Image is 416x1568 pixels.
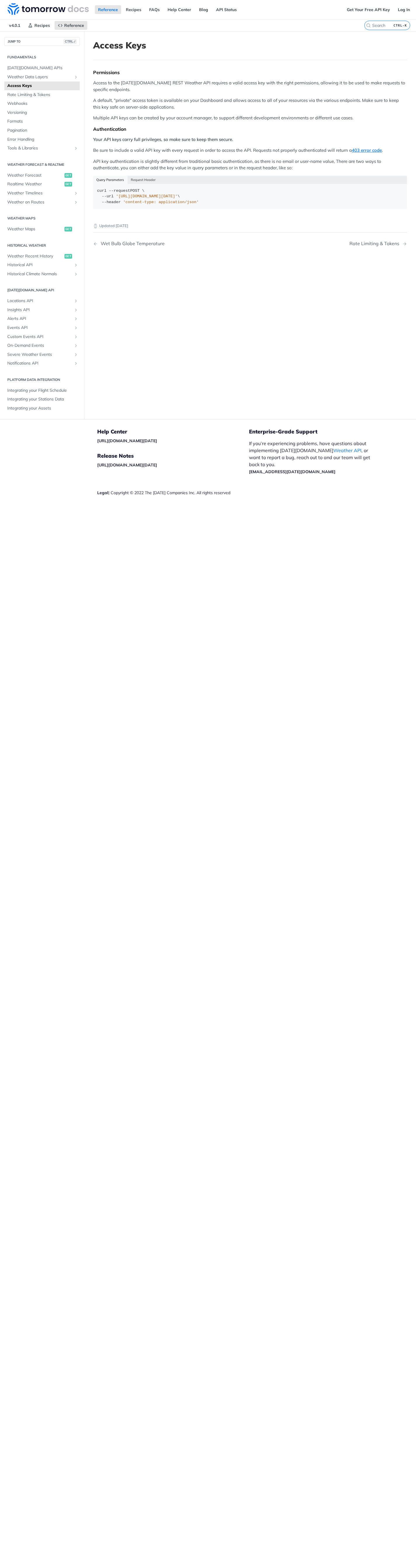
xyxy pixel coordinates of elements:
[93,126,407,132] div: Authentication
[4,73,80,81] a: Weather Data LayersShow subpages for Weather Data Layers
[4,323,80,332] a: Events APIShow subpages for Events API
[7,325,72,331] span: Events API
[74,334,78,339] button: Show subpages for Custom Events API
[93,69,407,75] div: Permissions
[97,490,249,496] div: | Copyright © 2022 The [DATE] Companies Inc. All rights reserved
[95,5,121,14] a: Reference
[74,146,78,151] button: Show subpages for Tools & Libraries
[123,200,199,204] span: 'content-type: application/json'
[6,21,23,30] span: v4.0.1
[366,23,371,28] svg: Search
[93,147,407,154] p: Be sure to include a valid API key with every request in order to access the API. Requests not pr...
[97,462,157,468] a: [URL][DOMAIN_NAME][DATE]
[97,188,403,205] div: POST \ \
[4,171,80,180] a: Weather Forecastget
[4,386,80,395] a: Integrating your Flight Schedule
[97,452,249,459] h5: Release Notes
[74,200,78,205] button: Show subpages for Weather on Routes
[4,377,80,382] h2: Platform DATA integration
[249,469,335,474] a: [EMAIL_ADDRESS][DATE][DOMAIN_NAME]
[4,225,80,234] a: Weather Mapsget
[74,308,78,312] button: Show subpages for Insights API
[4,90,80,99] a: Rate Limiting & Tokens
[93,137,233,142] strong: Your API keys carry full privileges, so make sure to keep them secure.
[249,428,386,435] h5: Enterprise-Grade Support
[4,198,80,207] a: Weather on RoutesShow subpages for Weather on Routes
[93,115,407,121] p: Multiple API keys can be created by your account manager, to support different development enviro...
[4,261,80,269] a: Historical APIShow subpages for Historical API
[34,23,50,28] span: Recipes
[7,173,63,178] span: Weather Forecast
[7,298,72,304] span: Locations API
[97,189,107,193] span: curl
[93,235,407,252] nav: Pagination Controls
[7,226,63,232] span: Weather Maps
[74,299,78,303] button: Show subpages for Locations API
[7,262,72,268] span: Historical API
[333,447,361,453] a: Weather API
[7,74,72,80] span: Weather Data Layers
[4,341,80,350] a: On-Demand EventsShow subpages for On-Demand Events
[349,241,402,246] div: Rate Limiting & Tokens
[93,97,407,110] p: A default, "private" access token is available on your Dashboard and allows access to all of your...
[64,23,84,28] span: Reference
[74,352,78,357] button: Show subpages for Severe Weather Events
[93,241,228,246] a: Previous Page: Wet Bulb Globe Temperature
[4,99,80,108] a: Webhooks
[8,3,89,15] img: Tomorrow.io Weather API Docs
[7,83,78,89] span: Access Keys
[7,307,72,313] span: Insights API
[4,117,80,126] a: Formats
[4,404,80,413] a: Integrating your Assets
[25,21,53,30] a: Recipes
[7,199,72,205] span: Weather on Routes
[4,81,80,90] a: Access Keys
[213,5,240,14] a: API Status
[98,241,165,246] div: Wet Bulb Globe Temperature
[93,158,407,171] p: API key authentication is slightly different from traditional basic authentication, as there is n...
[4,135,80,144] a: Error Handling
[4,64,80,72] a: [DATE][DOMAIN_NAME] APIs
[4,359,80,368] a: Notifications APIShow subpages for Notifications API
[349,241,407,246] a: Next Page: Rate Limiting & Tokens
[93,40,407,50] h1: Access Keys
[4,55,80,60] h2: Fundamentals
[344,5,393,14] a: Get Your Free API Key
[164,5,194,14] a: Help Center
[392,22,408,28] kbd: CTRL-K
[4,144,80,153] a: Tools & LibrariesShow subpages for Tools & Libraries
[7,388,78,393] span: Integrating your Flight Schedule
[196,5,211,14] a: Blog
[7,65,78,71] span: [DATE][DOMAIN_NAME] APIs
[4,314,80,323] a: Alerts APIShow subpages for Alerts API
[74,343,78,348] button: Show subpages for On-Demand Events
[352,147,382,153] a: 403 error code
[7,334,72,340] span: Custom Events API
[4,37,80,46] button: JUMP TOCTRL-/
[97,428,249,435] h5: Help Center
[74,75,78,79] button: Show subpages for Weather Data Layers
[65,182,72,187] span: get
[55,21,87,30] a: Reference
[7,137,78,142] span: Error Handling
[7,253,63,259] span: Weather Recent History
[7,92,78,98] span: Rate Limiting & Tokens
[4,395,80,404] a: Integrating your Stations Data
[128,176,159,184] button: Request Header
[109,189,130,193] span: --request
[7,352,72,358] span: Severe Weather Events
[4,180,80,189] a: Realtime Weatherget
[7,343,72,349] span: On-Demand Events
[65,227,72,231] span: get
[93,80,407,93] p: Access to the [DATE][DOMAIN_NAME] REST Weather API requires a valid access key with the right per...
[4,350,80,359] a: Severe Weather EventsShow subpages for Severe Weather Events
[74,316,78,321] button: Show subpages for Alerts API
[7,190,72,196] span: Weather Timelines
[4,252,80,261] a: Weather Recent Historyget
[7,128,78,133] span: Pagination
[7,181,63,187] span: Realtime Weather
[4,332,80,341] a: Custom Events APIShow subpages for Custom Events API
[4,162,80,167] h2: Weather Forecast & realtime
[249,440,376,475] p: If you’re experiencing problems, have questions about implementing [DATE][DOMAIN_NAME] , or want ...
